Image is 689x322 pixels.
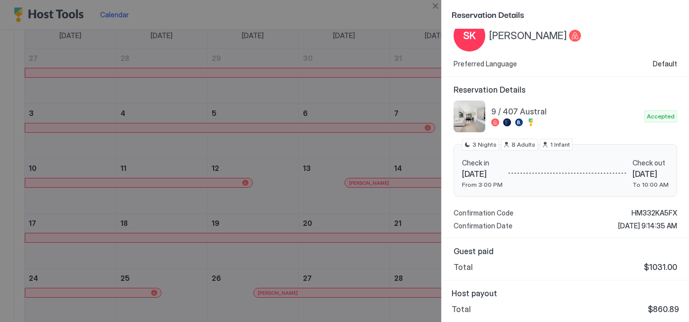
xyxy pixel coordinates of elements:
[648,304,679,314] span: $860.89
[454,246,677,256] span: Guest paid
[454,85,677,95] span: Reservation Details
[653,59,677,68] span: Default
[550,140,570,149] span: 1 Infant
[632,159,669,167] span: Check out
[632,169,669,179] span: [DATE]
[491,107,640,116] span: 9 / 407 Austral
[454,101,485,132] div: listing image
[462,169,503,179] span: [DATE]
[454,221,513,230] span: Confirmation Date
[463,28,476,43] span: SK
[462,159,503,167] span: Check in
[452,8,677,20] span: Reservation Details
[647,112,675,121] span: Accepted
[489,30,567,42] span: [PERSON_NAME]
[618,221,677,230] span: [DATE] 9:14:35 AM
[632,209,677,217] span: HM332KA5FX
[452,288,679,298] span: Host payout
[454,209,514,217] span: Confirmation Code
[454,59,517,68] span: Preferred Language
[632,181,669,188] span: To 10:00 AM
[452,304,471,314] span: Total
[472,140,497,149] span: 3 Nights
[644,262,677,272] span: $1031.00
[512,140,535,149] span: 8 Adults
[462,181,503,188] span: From 3:00 PM
[454,262,473,272] span: Total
